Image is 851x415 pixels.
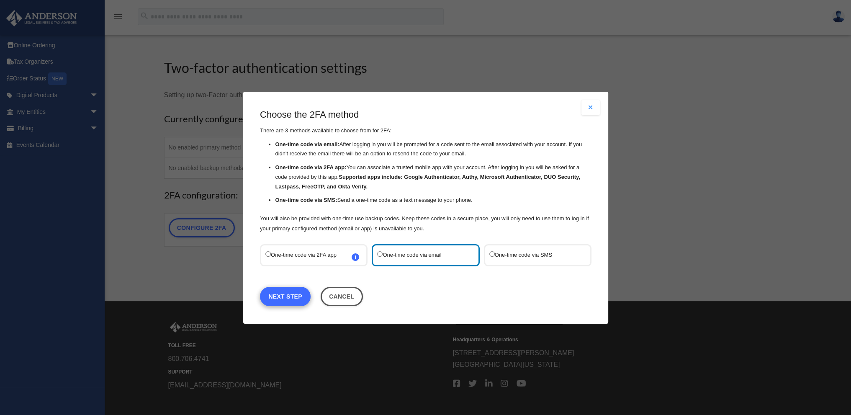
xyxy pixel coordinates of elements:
[275,197,337,203] strong: One-time code via SMS:
[275,174,580,190] strong: Supported apps include: Google Authenticator, Authy, Microsoft Authenticator, DUO Security, Lastp...
[275,141,339,147] strong: One-time code via email:
[275,196,591,205] li: Send a one-time code as a text message to your phone.
[352,253,359,260] span: i
[489,249,577,260] label: One-time code via SMS
[320,286,363,306] button: Close this dialog window
[265,249,354,260] label: One-time code via 2FA app
[275,163,591,191] li: You can associate a trusted mobile app with your account. After logging in you will be asked for ...
[581,100,600,115] button: Close modal
[275,164,346,170] strong: One-time code via 2FA app:
[377,249,465,260] label: One-time code via email
[260,286,311,306] a: Next Step
[489,251,494,256] input: One-time code via SMS
[260,108,591,234] div: There are 3 methods available to choose from for 2FA:
[275,139,591,159] li: After logging in you will be prompted for a code sent to the email associated with your account. ...
[265,251,271,256] input: One-time code via 2FA appi
[377,251,383,256] input: One-time code via email
[260,108,591,121] h3: Choose the 2FA method
[260,213,591,233] p: You will also be provided with one-time use backup codes. Keep these codes in a secure place, you...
